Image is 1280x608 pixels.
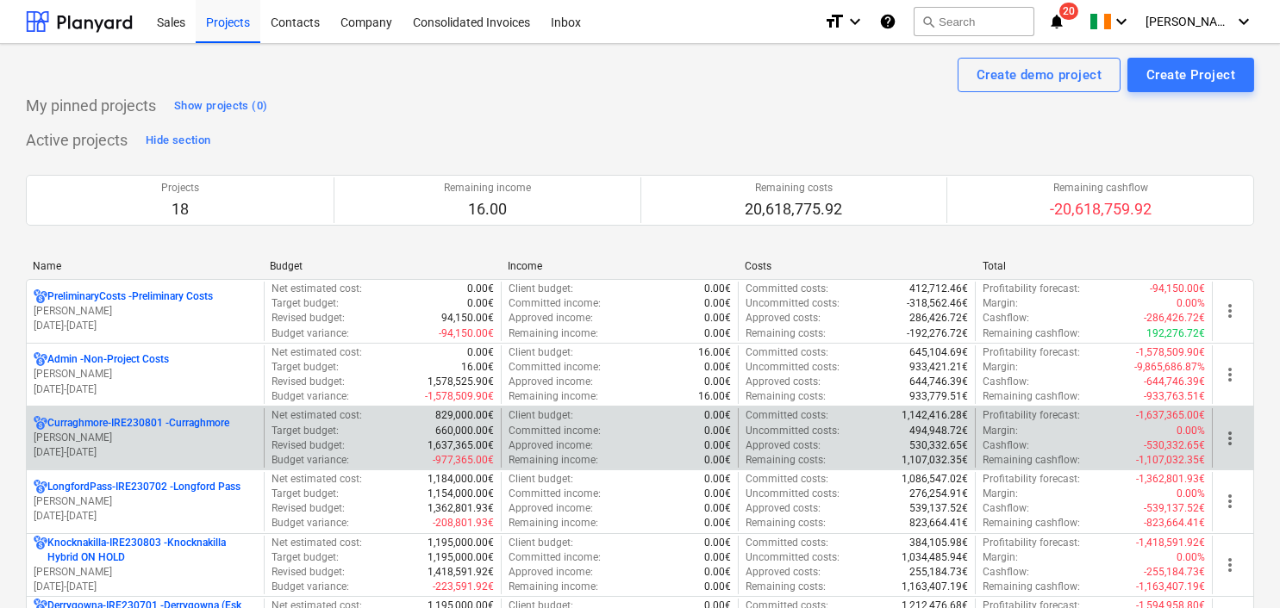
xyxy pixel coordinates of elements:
[509,516,598,530] p: Remaining income :
[509,438,593,453] p: Approved income :
[34,494,257,509] p: [PERSON_NAME]
[983,438,1029,453] p: Cashflow :
[1146,64,1235,86] div: Create Project
[1127,58,1254,92] button: Create Project
[845,11,865,32] i: keyboard_arrow_down
[704,487,731,501] p: 0.00€
[34,565,257,580] p: [PERSON_NAME]
[704,501,731,516] p: 0.00€
[746,282,828,296] p: Committed costs :
[26,96,156,116] p: My pinned projects
[34,509,257,524] p: [DATE] - [DATE]
[1144,501,1205,516] p: -539,137.52€
[983,260,1206,272] div: Total
[272,438,345,453] p: Revised budget :
[983,311,1029,326] p: Cashflow :
[704,424,731,438] p: 0.00€
[34,289,257,333] div: PreliminaryCosts -Preliminary Costs[PERSON_NAME][DATE]-[DATE]
[509,580,598,594] p: Remaining income :
[34,445,257,460] p: [DATE] - [DATE]
[909,282,968,296] p: 412,712.46€
[1220,428,1240,449] span: more_vert
[909,375,968,389] p: 644,746.39€
[509,408,573,423] p: Client budget :
[509,565,593,580] p: Approved income :
[745,260,968,272] div: Costs
[983,580,1080,594] p: Remaining cashflow :
[435,408,494,423] p: 829,000.00€
[34,431,257,445] p: [PERSON_NAME]
[704,536,731,550] p: 0.00€
[902,550,968,565] p: 1,034,485.94€
[34,580,257,594] p: [DATE] - [DATE]
[425,389,494,404] p: -1,578,509.90€
[746,408,828,423] p: Committed costs :
[983,536,1080,550] p: Profitability forecast :
[1059,3,1078,20] span: 20
[746,424,840,438] p: Uncommitted costs :
[433,516,494,530] p: -208,801.93€
[879,11,896,32] i: Knowledge base
[921,15,935,28] span: search
[47,352,169,367] p: Admin - Non-Project Costs
[1136,453,1205,468] p: -1,107,032.35€
[34,536,47,565] div: Project has multi currencies enabled
[746,296,840,311] p: Uncommitted costs :
[509,360,601,375] p: Committed income :
[746,326,826,341] p: Remaining costs :
[1220,555,1240,575] span: more_vert
[909,565,968,580] p: 255,184.73€
[1144,565,1205,580] p: -255,184.73€
[902,408,968,423] p: 1,142,416.28€
[428,550,494,565] p: 1,195,000.00€
[509,345,573,360] p: Client budget :
[272,501,345,516] p: Revised budget :
[704,472,731,487] p: 0.00€
[34,480,257,524] div: LongfordPass-IRE230702 -Longford Pass[PERSON_NAME][DATE]-[DATE]
[444,199,531,220] p: 16.00
[746,453,826,468] p: Remaining costs :
[34,367,257,382] p: [PERSON_NAME]
[428,565,494,580] p: 1,418,591.92€
[270,260,493,272] div: Budget
[47,289,213,304] p: PreliminaryCosts - Preliminary Costs
[509,375,593,389] p: Approved income :
[746,472,828,487] p: Committed costs :
[34,352,47,367] div: Project has multi currencies enabled
[1220,364,1240,385] span: more_vert
[272,472,362,487] p: Net estimated cost :
[34,382,257,397] p: [DATE] - [DATE]
[435,424,494,438] p: 660,000.00€
[983,516,1080,530] p: Remaining cashflow :
[34,416,47,431] div: Project has multi currencies enabled
[1144,389,1205,404] p: -933,763.51€
[439,326,494,341] p: -94,150.00€
[983,282,1080,296] p: Profitability forecast :
[698,345,731,360] p: 16.00€
[272,345,362,360] p: Net estimated cost :
[983,501,1029,516] p: Cashflow :
[509,453,598,468] p: Remaining income :
[47,536,257,565] p: Knocknakilla-IRE230803 - Knocknakilla Hybrid ON HOLD
[909,536,968,550] p: 384,105.98€
[746,550,840,565] p: Uncommitted costs :
[272,424,339,438] p: Target budget :
[272,389,349,404] p: Budget variance :
[161,199,199,220] p: 18
[272,550,339,565] p: Target budget :
[704,360,731,375] p: 0.00€
[272,311,345,326] p: Revised budget :
[746,311,821,326] p: Approved costs :
[704,516,731,530] p: 0.00€
[1144,516,1205,530] p: -823,664.41€
[746,438,821,453] p: Approved costs :
[909,311,968,326] p: 286,426.72€
[983,375,1029,389] p: Cashflow :
[983,550,1018,565] p: Margin :
[1136,408,1205,423] p: -1,637,365.00€
[272,375,345,389] p: Revised budget :
[746,375,821,389] p: Approved costs :
[746,501,821,516] p: Approved costs :
[824,11,845,32] i: format_size
[704,408,731,423] p: 0.00€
